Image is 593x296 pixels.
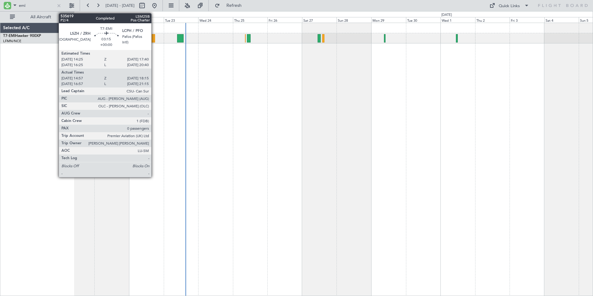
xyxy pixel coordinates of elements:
div: Sun 28 [337,17,371,23]
div: Tue 30 [406,17,441,23]
div: Sun 21 [94,17,129,23]
div: Thu 2 [475,17,510,23]
div: Sat 27 [302,17,337,23]
span: Refresh [221,3,247,8]
div: Fri 26 [267,17,302,23]
div: Planned Maint [GEOGRAPHIC_DATA] [145,34,204,43]
input: A/C (Reg. or Type) [19,1,55,10]
span: [DATE] - [DATE] [105,3,135,8]
a: LFMN/NCE [3,39,21,43]
div: Wed 1 [440,17,475,23]
div: Mon 29 [371,17,406,23]
a: T7-EMIHawker 900XP [3,34,41,38]
div: Wed 24 [198,17,233,23]
button: Quick Links [486,1,532,11]
span: T7-EMI [3,34,15,38]
div: Thu 25 [233,17,268,23]
div: Fri 3 [510,17,544,23]
span: All Aircraft [16,15,65,19]
button: Refresh [212,1,249,11]
div: [DATE] [75,12,86,18]
div: Quick Links [499,3,520,9]
button: All Aircraft [7,12,67,22]
div: Sat 4 [544,17,579,23]
div: [DATE] [441,12,452,18]
div: Sat 20 [60,17,95,23]
div: Mon 22 [129,17,164,23]
div: Tue 23 [164,17,198,23]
